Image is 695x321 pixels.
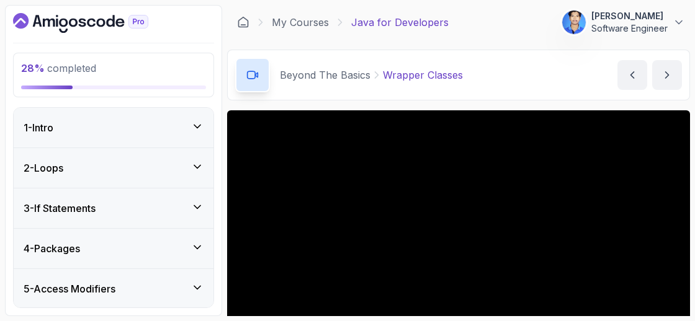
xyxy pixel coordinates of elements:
button: 4-Packages [14,229,213,268]
iframe: chat widget [618,244,695,302]
img: user profile image [562,11,586,34]
p: Beyond The Basics [280,68,370,82]
h3: 1 - Intro [24,120,53,135]
button: 1-Intro [14,108,213,147]
button: user profile image[PERSON_NAME]Software Engineer [562,10,685,35]
h3: 5 - Access Modifiers [24,281,115,296]
p: Wrapper Classes [383,68,463,82]
span: completed [21,62,96,74]
p: Software Engineer [591,22,668,35]
h3: 3 - If Statements [24,201,96,216]
button: previous content [617,60,647,90]
a: Dashboard [13,13,177,33]
h3: 4 - Packages [24,241,80,256]
span: 28 % [21,62,45,74]
button: next content [652,60,682,90]
button: 3-If Statements [14,188,213,228]
a: Dashboard [237,16,249,29]
a: My Courses [272,15,329,30]
h3: 2 - Loops [24,160,63,175]
p: [PERSON_NAME] [591,10,668,22]
button: 2-Loops [14,148,213,188]
p: Java for Developers [351,15,449,30]
button: 5-Access Modifiers [14,269,213,309]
